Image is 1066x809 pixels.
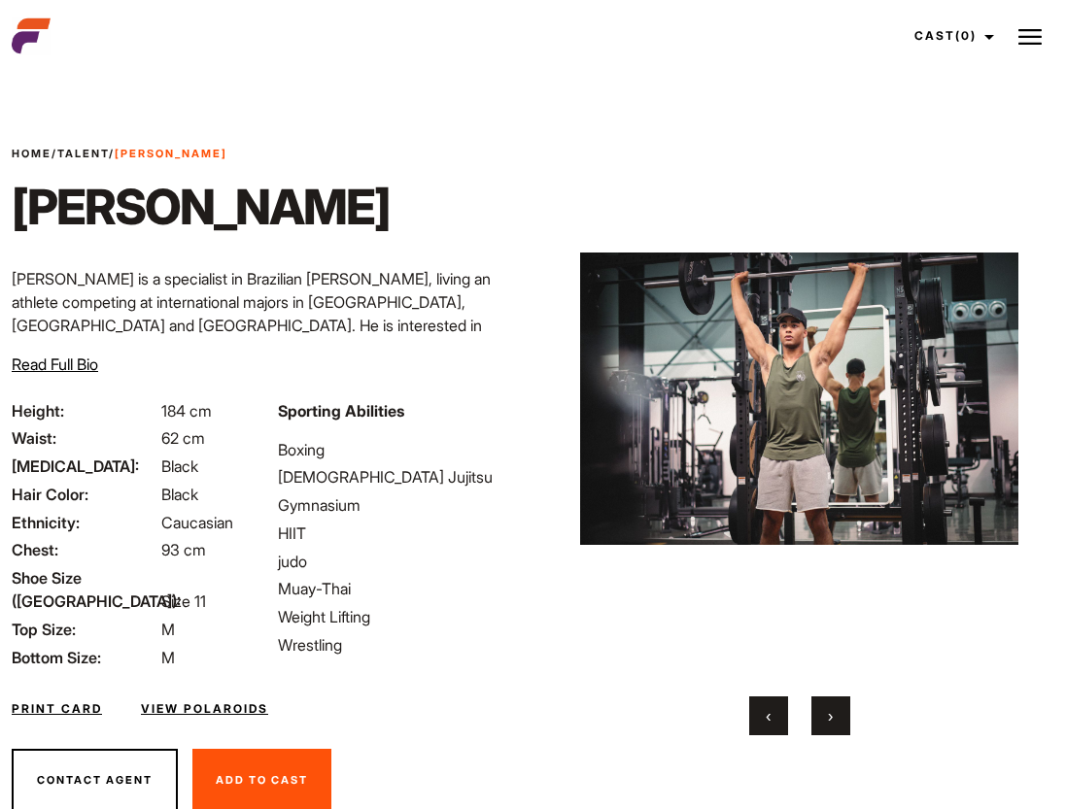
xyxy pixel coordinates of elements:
a: View Polaroids [141,700,268,718]
span: M [161,620,175,639]
span: [MEDICAL_DATA]: [12,455,157,478]
li: HIIT [278,522,521,545]
li: Wrestling [278,633,521,657]
span: Height: [12,399,157,422]
span: Bottom Size: [12,646,157,669]
span: Ethnicity: [12,511,157,534]
span: / / [12,146,227,162]
a: Home [12,147,52,160]
a: Cast(0) [897,10,1006,62]
span: (0) [955,28,977,43]
span: Caucasian [161,513,233,532]
span: Black [161,456,198,476]
a: Talent [57,147,109,160]
span: Waist: [12,426,157,450]
li: judo [278,550,521,573]
li: Muay-Thai [278,577,521,600]
span: 62 cm [161,428,205,448]
span: Previous [766,706,771,725]
strong: Sporting Abilities [278,401,404,421]
span: Next [828,706,833,725]
span: Add To Cast [216,773,308,787]
p: [PERSON_NAME] is a specialist in Brazilian [PERSON_NAME], living an athlete competing at internat... [12,267,522,384]
img: cropped-aefm-brand-fav-22-square.png [12,17,51,55]
li: [DEMOGRAPHIC_DATA] Jujitsu [278,465,521,489]
span: Hair Color: [12,483,157,506]
button: Read Full Bio [12,353,98,376]
span: Size 11 [161,591,206,611]
li: Weight Lifting [278,605,521,628]
li: Gymnasium [278,493,521,517]
span: Top Size: [12,618,157,641]
li: Boxing [278,438,521,461]
h1: [PERSON_NAME] [12,178,390,236]
img: Burger icon [1018,25,1042,49]
strong: [PERSON_NAME] [115,147,227,160]
span: M [161,648,175,667]
span: 93 cm [161,540,206,559]
span: Read Full Bio [12,354,98,374]
a: Print Card [12,700,102,718]
span: 184 cm [161,401,212,421]
span: Shoe Size ([GEOGRAPHIC_DATA]): [12,566,157,613]
span: Black [161,485,198,504]
span: Chest: [12,538,157,561]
